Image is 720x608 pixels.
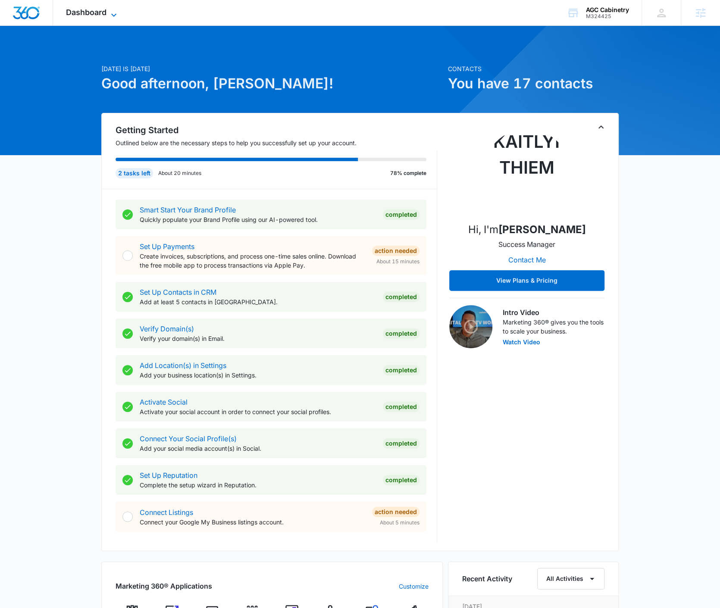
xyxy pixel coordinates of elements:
[101,73,443,94] h1: Good afternoon, [PERSON_NAME]!
[383,328,419,339] div: Completed
[140,398,188,406] a: Activate Social
[116,168,153,178] div: 2 tasks left
[383,438,419,449] div: Completed
[449,270,604,291] button: View Plans & Pricing
[399,582,429,591] a: Customize
[140,252,365,270] p: Create invoices, subscriptions, and process one-time sales online. Download the free mobile app t...
[448,73,619,94] h1: You have 17 contacts
[140,297,376,306] p: Add at least 5 contacts in [GEOGRAPHIC_DATA].
[484,129,570,215] img: Kaitlyn Thiem
[498,239,555,249] p: Success Manager
[383,292,419,302] div: Completed
[372,507,419,517] div: Action Needed
[140,518,365,527] p: Connect your Google My Business listings account.
[586,6,629,13] div: account name
[383,209,419,220] div: Completed
[586,13,629,19] div: account id
[380,519,419,527] span: About 5 minutes
[158,169,201,177] p: About 20 minutes
[140,480,376,490] p: Complete the setup wizard in Reputation.
[116,124,437,137] h2: Getting Started
[116,138,437,147] p: Outlined below are the necessary steps to help you successfully set up your account.
[116,581,212,591] h2: Marketing 360® Applications
[140,361,226,370] a: Add Location(s) in Settings
[503,318,604,336] p: Marketing 360® gives you the tools to scale your business.
[140,206,236,214] a: Smart Start Your Brand Profile
[468,222,586,237] p: Hi, I'm
[140,215,376,224] p: Quickly populate your Brand Profile using our AI-powered tool.
[140,288,216,296] a: Set Up Contacts in CRM
[503,339,540,345] button: Watch Video
[503,307,604,318] h3: Intro Video
[66,8,106,17] span: Dashboard
[140,242,194,251] a: Set Up Payments
[140,334,376,343] p: Verify your domain(s) in Email.
[101,64,443,73] p: [DATE] is [DATE]
[140,471,197,480] a: Set Up Reputation
[596,122,606,132] button: Toggle Collapse
[383,402,419,412] div: Completed
[140,407,376,416] p: Activate your social account in order to connect your social profiles.
[140,434,237,443] a: Connect Your Social Profile(s)
[376,258,419,265] span: About 15 minutes
[390,169,426,177] p: 78% complete
[372,246,419,256] div: Action Needed
[448,64,619,73] p: Contacts
[537,568,604,589] button: All Activities
[498,223,586,236] strong: [PERSON_NAME]
[140,444,376,453] p: Add your social media account(s) in Social.
[140,371,376,380] p: Add your business location(s) in Settings.
[140,324,194,333] a: Verify Domain(s)
[462,574,512,584] h6: Recent Activity
[383,365,419,375] div: Completed
[383,475,419,485] div: Completed
[449,305,492,348] img: Intro Video
[140,508,193,517] a: Connect Listings
[500,249,554,270] button: Contact Me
